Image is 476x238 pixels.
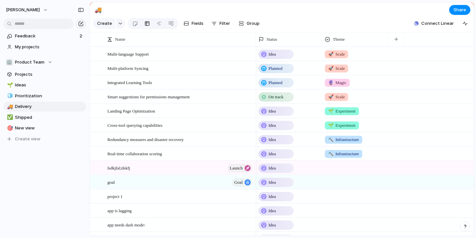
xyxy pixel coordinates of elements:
[268,94,283,100] span: On track
[3,31,86,41] a: Feedback2
[7,92,12,100] div: 🧊
[107,50,149,58] span: Multi-language Support
[235,18,263,29] button: Group
[107,150,162,157] span: Real-time collaboration scoring
[107,121,162,129] span: Cross-tool querying capabilities
[268,222,276,228] span: Idea
[3,80,86,90] a: 🌱Ideas
[328,52,333,57] span: 🚀
[107,64,149,72] span: Multi-platform Syncing
[209,18,233,29] button: Filter
[15,93,84,99] span: Prioritization
[15,136,40,142] span: Create view
[107,178,115,186] span: goal
[6,103,13,110] button: 🚚
[328,151,359,157] span: Infrastructure
[3,42,86,52] a: My projects
[93,5,103,15] button: 🚚
[7,124,12,132] div: 🎯
[107,107,155,115] span: Landing Page Optimization
[267,36,277,43] span: Status
[107,192,123,200] span: project 1
[268,208,276,214] span: Idea
[421,20,454,27] span: Connect Linear
[97,20,112,27] span: Create
[192,20,204,27] span: Fields
[3,134,86,144] button: Create view
[115,36,125,43] span: Name
[6,114,13,121] button: ✅
[15,114,84,121] span: Shipped
[328,80,333,85] span: 🔮
[15,33,78,39] span: Feedback
[328,151,333,156] span: 🔨
[232,178,252,187] button: Goal
[268,136,276,143] span: Idea
[3,91,86,101] a: 🧊Prioritization
[3,123,86,133] a: 🎯New view
[107,221,145,228] span: app needs dark mode\
[15,71,84,78] span: Projects
[453,7,466,13] span: Share
[15,103,84,110] span: Delivery
[449,5,470,15] button: Share
[328,65,345,72] span: Scale
[107,135,184,143] span: Redundancy measures and disaster recovery
[6,93,13,99] button: 🧊
[15,44,84,50] span: My projects
[328,94,345,100] span: Scale
[7,103,12,111] div: 🚚
[15,59,44,66] span: Product Team
[219,20,230,27] span: Filter
[227,164,252,172] button: launch
[234,178,243,187] span: Goal
[268,79,282,86] span: Planned
[107,207,132,214] span: app is lagging
[3,5,51,15] button: [PERSON_NAME]
[6,125,13,131] button: 🎯
[80,33,84,39] span: 2
[328,94,333,99] span: 🚀
[268,65,282,72] span: Planned
[268,179,276,186] span: Idea
[268,108,276,115] span: Idea
[3,102,86,112] a: 🚚Delivery
[230,164,243,173] span: launch
[247,20,260,27] span: Group
[328,123,333,128] span: 🌱
[333,36,345,43] span: Theme
[7,81,12,89] div: 🌱
[268,151,276,157] span: Idea
[268,193,276,200] span: Idea
[6,7,40,13] span: [PERSON_NAME]
[107,93,190,100] span: Smart suggestions for permissions management
[107,78,152,86] span: Integrated Learning Tools
[268,51,276,58] span: Idea
[328,136,359,143] span: Infrastructure
[3,113,86,122] a: ✅Shipped
[328,108,356,115] span: Experiment
[3,70,86,79] a: Projects
[328,51,345,58] span: Scale
[93,18,115,29] button: Create
[107,164,130,171] span: lsdkjfal;dskfj
[328,137,333,142] span: 🔨
[181,18,206,29] button: Fields
[328,109,333,114] span: 🌱
[328,122,356,129] span: Experiment
[7,114,12,121] div: ✅
[268,165,276,171] span: Idea
[268,122,276,129] span: Idea
[15,125,84,131] span: New view
[6,59,13,66] div: 🏢
[6,82,13,88] button: 🌱
[411,19,456,28] button: Connect Linear
[15,82,84,88] span: Ideas
[328,66,333,71] span: 🚀
[328,79,346,86] span: Magic
[3,57,86,67] button: 🏢Product Team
